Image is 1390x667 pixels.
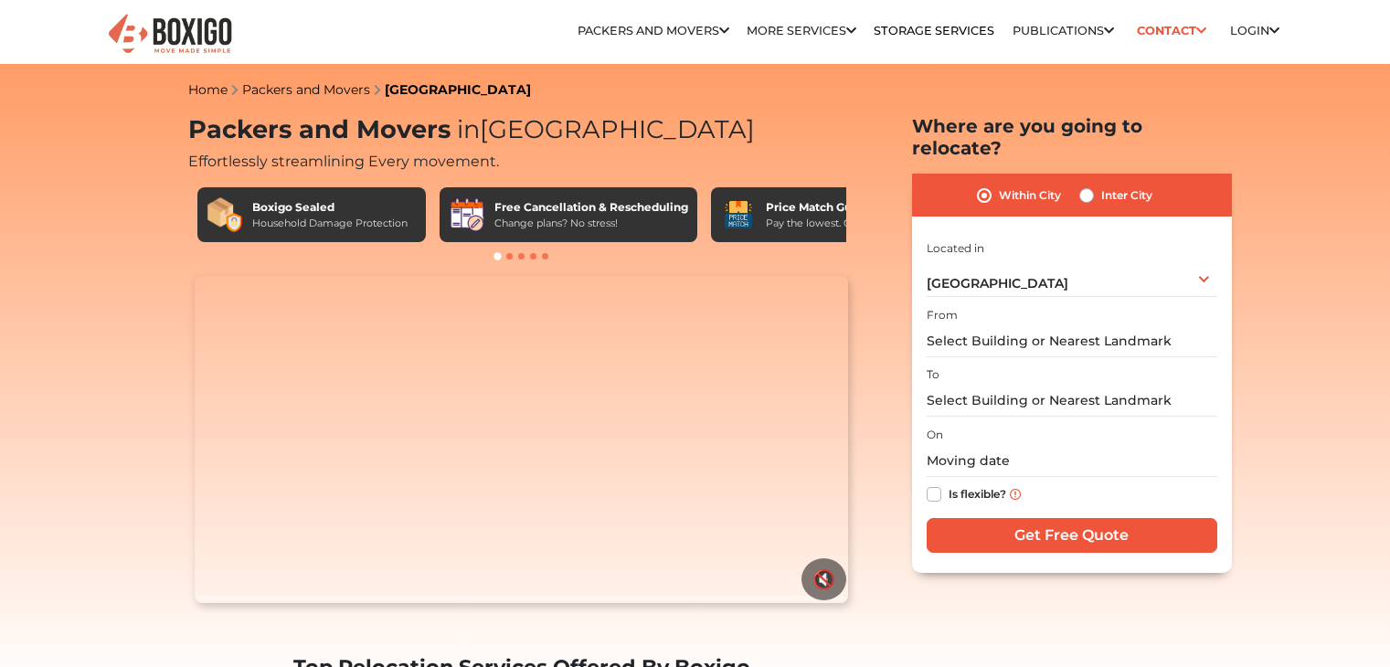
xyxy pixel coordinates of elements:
[188,153,499,170] span: Effortlessly streamlining Every movement.
[1013,24,1114,37] a: Publications
[747,24,856,37] a: More services
[720,196,757,233] img: Price Match Guarantee
[252,216,408,231] div: Household Damage Protection
[874,24,994,37] a: Storage Services
[927,385,1217,417] input: Select Building or Nearest Landmark
[927,427,943,443] label: On
[927,518,1217,553] input: Get Free Quote
[766,199,905,216] div: Price Match Guarantee
[927,275,1068,291] span: [GEOGRAPHIC_DATA]
[927,307,958,323] label: From
[188,115,855,145] h1: Packers and Movers
[195,276,848,603] video: Your browser does not support the video tag.
[927,366,939,383] label: To
[494,216,688,231] div: Change plans? No stress!
[801,558,846,600] button: 🔇
[188,81,228,98] a: Home
[494,199,688,216] div: Free Cancellation & Rescheduling
[927,325,1217,357] input: Select Building or Nearest Landmark
[106,12,234,57] img: Boxigo
[1101,185,1152,206] label: Inter City
[449,196,485,233] img: Free Cancellation & Rescheduling
[766,216,905,231] div: Pay the lowest. Guaranteed!
[927,445,1217,477] input: Moving date
[242,81,370,98] a: Packers and Movers
[1230,24,1279,37] a: Login
[912,115,1232,159] h2: Where are you going to relocate?
[385,81,531,98] a: [GEOGRAPHIC_DATA]
[207,196,243,233] img: Boxigo Sealed
[457,114,480,144] span: in
[927,240,984,257] label: Located in
[451,114,755,144] span: [GEOGRAPHIC_DATA]
[999,185,1061,206] label: Within City
[1010,489,1021,500] img: info
[578,24,729,37] a: Packers and Movers
[949,483,1006,503] label: Is flexible?
[1131,16,1213,45] a: Contact
[252,199,408,216] div: Boxigo Sealed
